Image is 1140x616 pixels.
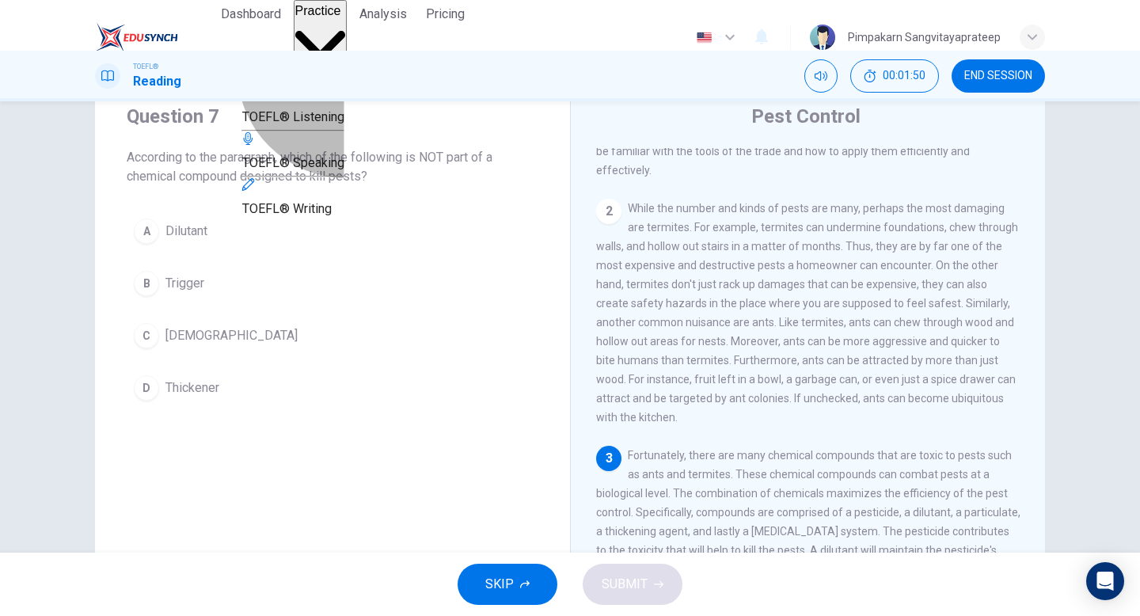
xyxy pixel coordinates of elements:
[426,5,465,24] span: Pricing
[242,155,344,170] span: TOEFL® Speaking
[850,59,939,93] button: 00:01:50
[850,59,939,93] div: Hide
[359,5,407,24] span: Analysis
[127,104,538,129] h4: Question 7
[133,61,158,72] span: TOEFL®
[127,211,538,251] button: ADilutant
[127,148,538,186] span: According to the paragraph, which of the following is NOT part of a chemical compound designed to...
[242,201,332,216] span: TOEFL® Writing
[596,446,621,471] div: 3
[1086,562,1124,600] div: Open Intercom Messenger
[165,222,207,241] span: Dilutant
[964,70,1032,82] span: END SESSION
[165,274,204,293] span: Trigger
[134,271,159,296] div: B
[242,131,344,173] div: TOEFL® Speaking
[242,109,344,124] span: TOEFL® Listening
[221,5,281,24] span: Dashboard
[848,28,1001,47] div: Pimpakarn Sangvitayaprateep
[134,323,159,348] div: C
[810,25,835,50] img: Profile picture
[127,368,538,408] button: DThickener
[242,177,344,219] div: TOEFL® Writing
[458,564,557,605] button: SKIP
[883,70,925,82] span: 00:01:50
[127,264,538,303] button: BTrigger
[242,86,344,127] div: TOEFL® Listening
[952,59,1045,93] button: END SESSION
[596,202,1018,424] span: While the number and kinds of pests are many, perhaps the most damaging are termites. For example...
[95,21,178,53] img: EduSynch logo
[127,316,538,356] button: C[DEMOGRAPHIC_DATA]
[694,32,714,44] img: en
[804,59,838,93] div: Mute
[485,573,514,595] span: SKIP
[295,4,341,17] span: Practice
[751,104,861,129] h4: Pest Control
[165,378,219,397] span: Thickener
[95,21,215,53] a: EduSynch logo
[133,72,181,91] h1: Reading
[134,375,159,401] div: D
[596,199,621,224] div: 2
[165,326,298,345] span: [DEMOGRAPHIC_DATA]
[134,219,159,244] div: A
